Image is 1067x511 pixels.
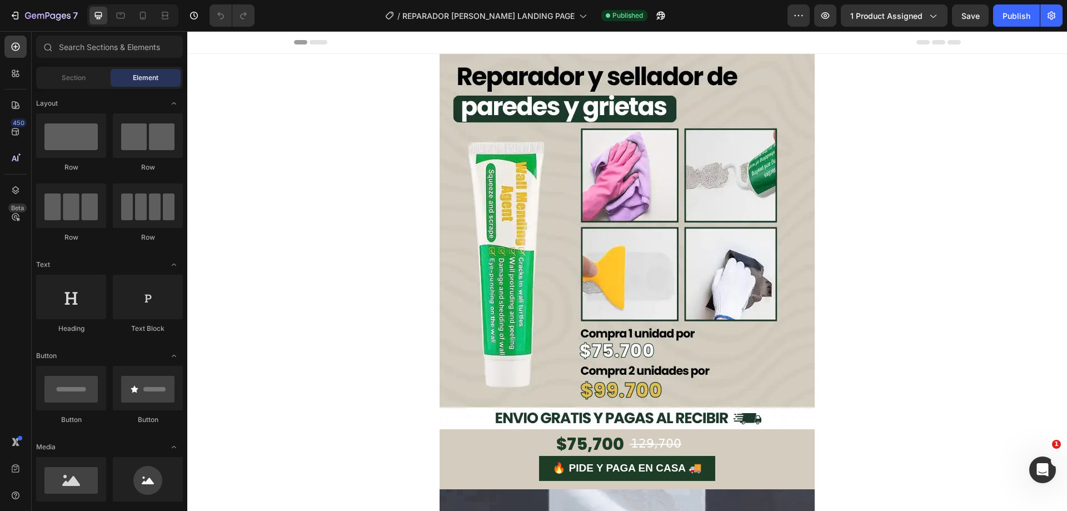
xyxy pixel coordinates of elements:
span: Element [133,73,158,83]
span: Save [961,11,980,21]
span: Button [36,351,57,361]
span: Media [36,442,56,452]
button: <p>🔥 PIDE Y PAGA EN CASA 🚚</p> [352,425,527,450]
div: Publish [1003,10,1030,22]
p: 🔥 PIDE Y PAGA EN CASA 🚚 [365,429,514,445]
div: Button [113,415,183,425]
span: Toggle open [165,347,183,365]
div: Row [36,162,106,172]
div: Row [113,162,183,172]
span: Text [36,260,50,270]
h2: ̶1̶2̶9̶,̶7̶0̶0̶ [442,404,628,422]
div: Row [36,232,106,242]
span: Published [612,11,643,21]
div: Heading [36,324,106,334]
span: Toggle open [165,95,183,112]
h2: $75,700 [252,401,438,425]
span: / [397,10,400,22]
button: 1 product assigned [841,4,948,27]
input: Search Sections & Elements [36,36,183,58]
span: 1 [1052,440,1061,449]
div: Button [36,415,106,425]
div: Undo/Redo [210,4,255,27]
span: Toggle open [165,256,183,274]
button: 7 [4,4,83,27]
span: Toggle open [165,438,183,456]
button: Save [952,4,989,27]
p: 7 [73,9,78,22]
span: Section [62,73,86,83]
div: 450 [11,118,27,127]
iframe: Design area [187,31,1067,511]
span: REPARADOR [PERSON_NAME] LANDING PAGE [402,10,575,22]
div: Row [113,232,183,242]
span: Layout [36,98,58,108]
div: Beta [8,204,27,212]
div: Text Block [113,324,183,334]
iframe: Intercom live chat [1029,457,1056,483]
span: 1 product assigned [850,10,923,22]
button: Publish [993,4,1040,27]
